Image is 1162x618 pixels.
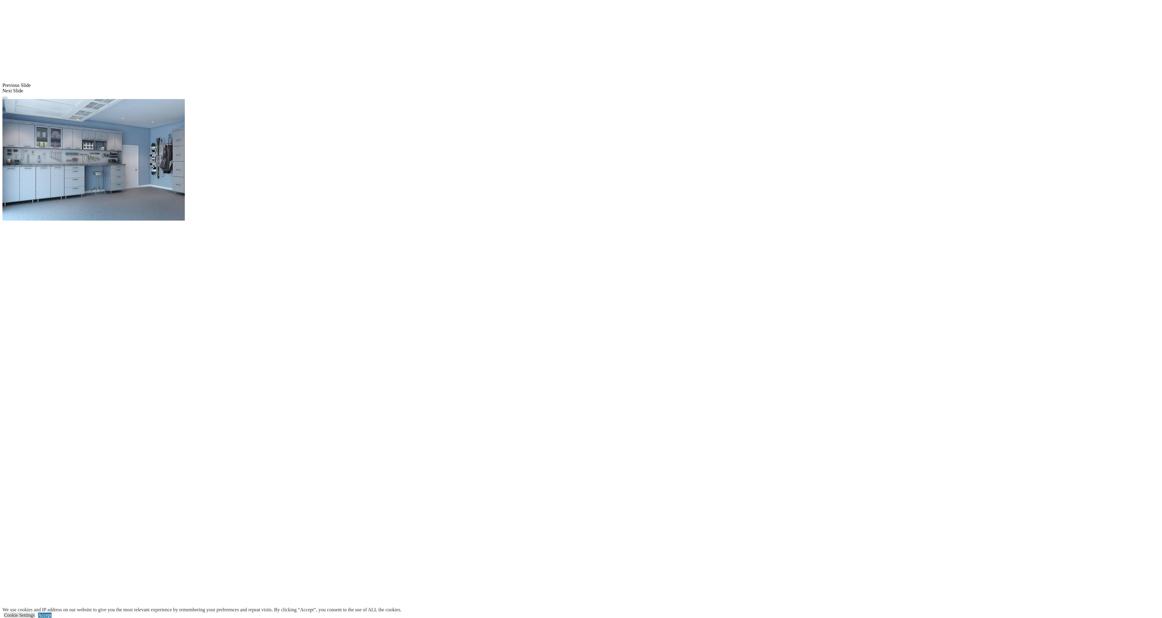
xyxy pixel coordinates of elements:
img: Banner for mobile view [2,99,185,221]
div: Previous Slide [2,83,1160,88]
button: Click here to pause slide show [2,97,7,99]
a: Cookie Settings [4,613,35,618]
a: Accept [38,613,52,618]
div: Next Slide [2,88,1160,94]
div: We use cookies and IP address on our website to give you the most relevant experience by remember... [2,607,402,613]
